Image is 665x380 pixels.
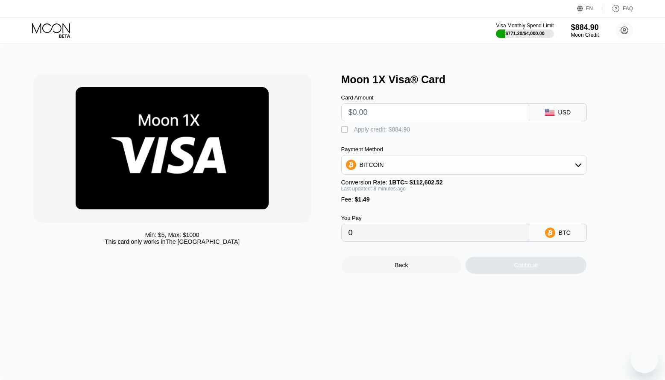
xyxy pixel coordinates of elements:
input: $0.00 [349,104,522,121]
iframe: Кнопка запуска окна обмена сообщениями [631,346,658,373]
div: EN [586,6,593,12]
div: Visa Monthly Spend Limit$771.20/$4,000.00 [496,23,554,38]
div: FAQ [623,6,633,12]
div: Back [395,262,408,269]
div: BTC [559,229,571,236]
div:  [341,126,350,134]
div: Apply credit: $884.90 [354,126,410,133]
div: This card only works in The [GEOGRAPHIC_DATA] [105,238,240,245]
div: Min: $ 5 , Max: $ 1000 [145,231,199,238]
div: FAQ [603,4,633,13]
span: 1 BTC ≈ $112,602.52 [389,179,443,186]
div: Last updated: 8 minutes ago [341,186,586,192]
div: Moon Credit [571,32,599,38]
div: BITCOIN [360,161,384,168]
div: USD [558,109,571,116]
div: $884.90Moon Credit [571,23,599,38]
div: $771.20 / $4,000.00 [505,31,545,36]
div: Back [341,257,462,274]
div: Moon 1X Visa® Card [341,73,641,86]
div: EN [577,4,603,13]
div: You Pay [341,215,529,221]
div: Conversion Rate: [341,179,586,186]
div: Fee : [341,196,586,203]
div: BITCOIN [342,156,586,173]
span: $1.49 [354,196,369,203]
div: Visa Monthly Spend Limit [496,23,554,29]
div: Payment Method [341,146,586,152]
div: $884.90 [571,23,599,32]
div: Card Amount [341,94,529,101]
